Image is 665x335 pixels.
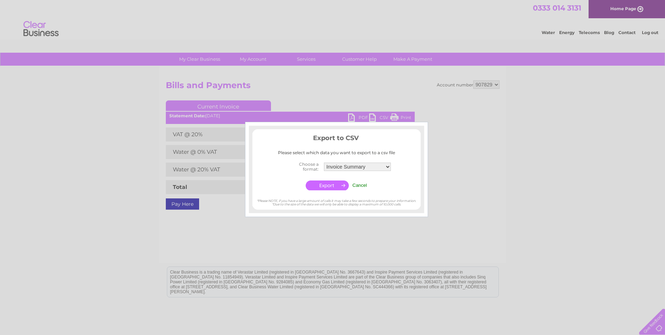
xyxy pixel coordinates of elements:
input: Cancel [352,183,367,188]
img: logo.png [23,18,59,40]
a: Telecoms [579,30,600,35]
a: Contact [618,30,636,35]
a: 0333 014 3131 [533,4,581,12]
a: Blog [604,30,614,35]
h3: Export to CSV [252,133,421,145]
a: Water [542,30,555,35]
a: Log out [642,30,658,35]
div: *Please NOTE, if you have a large amount of calls it may take a few seconds to prepare your infor... [252,192,421,206]
th: Choose a format: [280,160,322,174]
a: Energy [559,30,575,35]
div: Clear Business is a trading name of Verastar Limited (registered in [GEOGRAPHIC_DATA] No. 3667643... [167,4,498,34]
div: Please select which data you want to export to a csv file [252,150,421,155]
